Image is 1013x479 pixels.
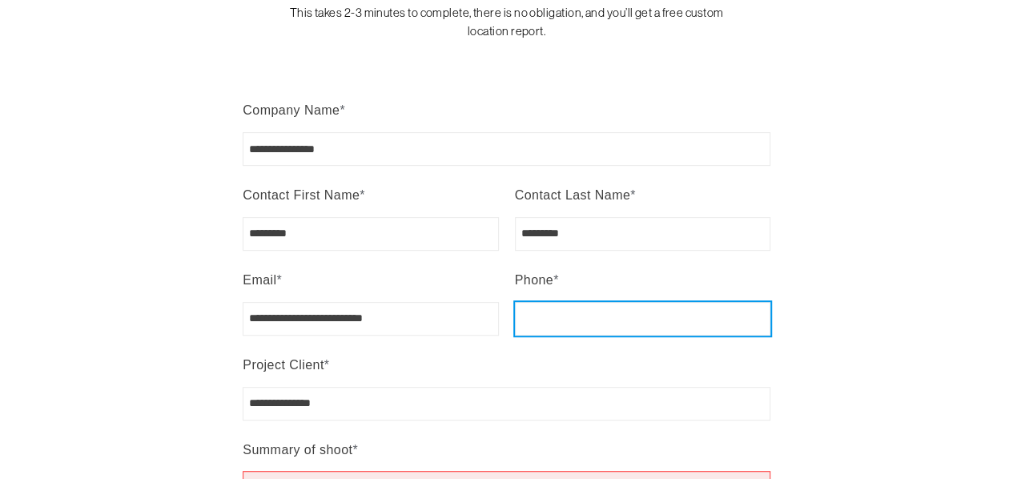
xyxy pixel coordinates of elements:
span: Project Client [243,358,324,372]
input: Project Client* [243,387,770,421]
input: Contact Last Name* [515,217,770,251]
span: Email [243,273,276,287]
span: Contact First Name [243,188,360,202]
span: Phone [515,273,554,287]
span: Company Name [243,103,340,117]
span: Summary of shoot [243,443,352,457]
input: Company Name* [243,132,770,166]
p: This takes 2-3 minutes to complete, there is no obligation, and you’ll get a free custom location... [286,4,727,40]
input: Email* [243,302,498,336]
span: Contact Last Name [515,188,631,202]
input: Contact First Name* [243,217,498,251]
input: Phone* [515,302,770,336]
